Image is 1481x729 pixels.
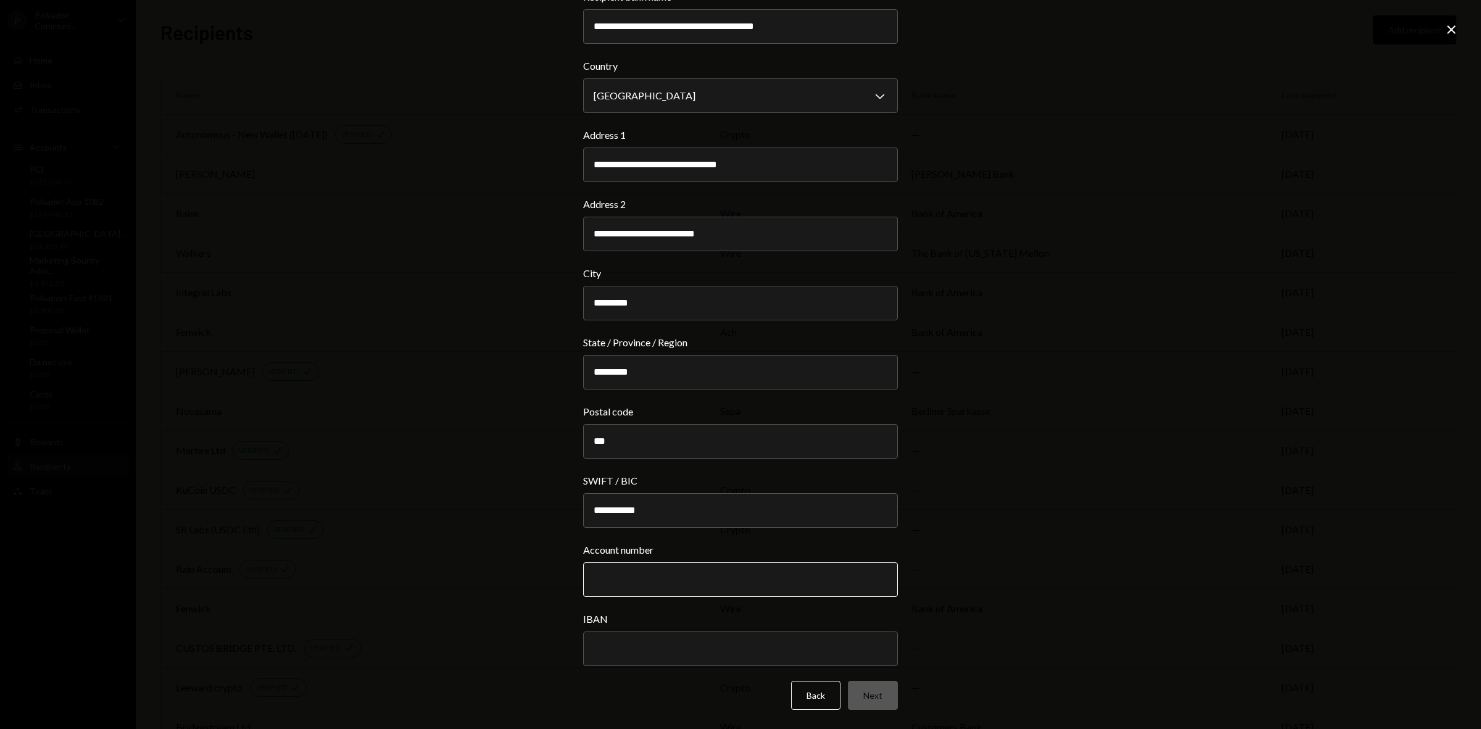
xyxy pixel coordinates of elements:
[583,128,898,143] label: Address 1
[583,197,898,212] label: Address 2
[583,404,898,419] label: Postal code
[583,59,898,73] label: Country
[583,335,898,350] label: State / Province / Region
[791,681,840,710] button: Back
[583,78,898,113] button: Country
[583,612,898,627] label: IBAN
[583,543,898,557] label: Account number
[583,473,898,488] label: SWIFT / BIC
[583,266,898,281] label: City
